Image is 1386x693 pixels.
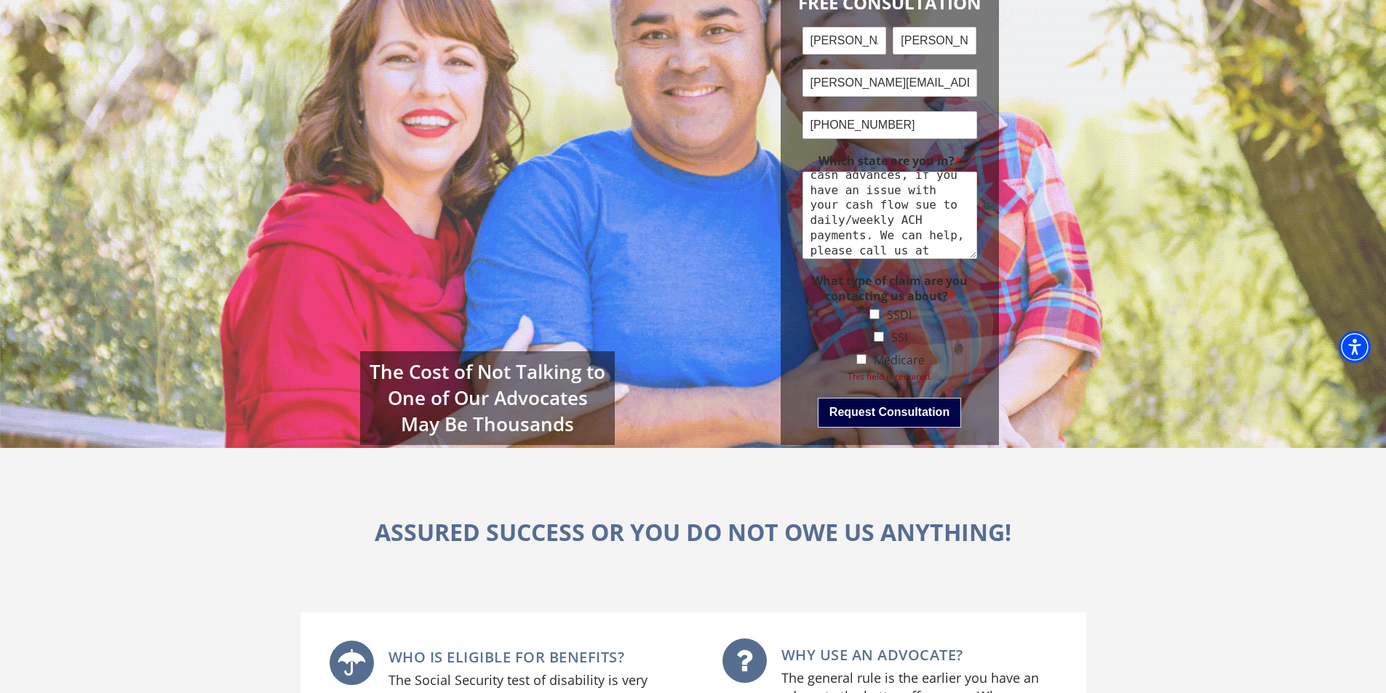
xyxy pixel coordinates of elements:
div: Accessibility Menu [1339,331,1371,363]
input: Phone [802,111,977,139]
label: What type of claim are you contacting us about? [802,273,977,304]
input: Email Address [802,69,977,97]
input: Last Name [893,27,976,55]
div: The Cost of Not Talking to One of Our Advocates May Be Thousands [360,351,615,445]
label: SSI [891,329,907,345]
label: Medicare [874,352,925,368]
h4: WHY USE AN ADVOCATE? [781,647,963,663]
button: Request Consultation [818,398,961,427]
label: SSDI [887,307,912,323]
h4: WHO IS ELIGIBLE FOR BENEFITS? [389,649,625,665]
label: This field is required. [802,369,977,383]
input: First Name [802,27,886,55]
label: Which state are you in? [802,153,977,169]
h1: ASSURED SUCCESS OR YOU DO NOT OWE US ANYTHING! [375,513,1011,550]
